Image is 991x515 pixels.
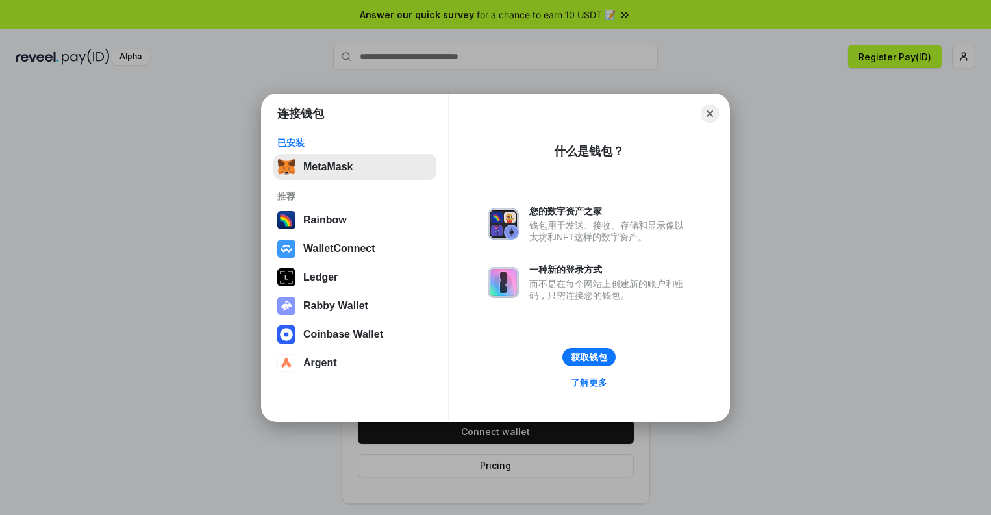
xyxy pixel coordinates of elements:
div: 您的数字资产之家 [529,205,690,217]
button: Rainbow [273,207,436,233]
img: svg+xml,%3Csvg%20xmlns%3D%22http%3A%2F%2Fwww.w3.org%2F2000%2Fsvg%22%20fill%3D%22none%22%20viewBox... [488,208,519,240]
div: 推荐 [277,190,433,202]
div: 什么是钱包？ [554,144,624,159]
div: Ledger [303,271,338,283]
div: 而不是在每个网站上创建新的账户和密码，只需连接您的钱包。 [529,278,690,301]
a: 了解更多 [563,374,615,391]
div: 一种新的登录方式 [529,264,690,275]
div: 钱包用于发送、接收、存储和显示像以太坊和NFT这样的数字资产。 [529,220,690,243]
button: Close [701,105,719,123]
img: svg+xml,%3Csvg%20width%3D%22120%22%20height%3D%22120%22%20viewBox%3D%220%200%20120%20120%22%20fil... [277,211,295,229]
button: WalletConnect [273,236,436,262]
img: svg+xml,%3Csvg%20xmlns%3D%22http%3A%2F%2Fwww.w3.org%2F2000%2Fsvg%22%20width%3D%2228%22%20height%3... [277,268,295,286]
button: Ledger [273,264,436,290]
h1: 连接钱包 [277,106,324,121]
div: MetaMask [303,161,353,173]
img: svg+xml,%3Csvg%20fill%3D%22none%22%20height%3D%2233%22%20viewBox%3D%220%200%2035%2033%22%20width%... [277,158,295,176]
img: svg+xml,%3Csvg%20width%3D%2228%22%20height%3D%2228%22%20viewBox%3D%220%200%2028%2028%22%20fill%3D... [277,325,295,344]
div: Rainbow [303,214,347,226]
div: 已安装 [277,137,433,149]
div: 了解更多 [571,377,607,388]
div: Rabby Wallet [303,300,368,312]
button: 获取钱包 [562,348,616,366]
button: Argent [273,350,436,376]
button: Coinbase Wallet [273,321,436,347]
button: MetaMask [273,154,436,180]
img: svg+xml,%3Csvg%20xmlns%3D%22http%3A%2F%2Fwww.w3.org%2F2000%2Fsvg%22%20fill%3D%22none%22%20viewBox... [488,267,519,298]
div: Argent [303,357,337,369]
img: svg+xml,%3Csvg%20width%3D%2228%22%20height%3D%2228%22%20viewBox%3D%220%200%2028%2028%22%20fill%3D... [277,240,295,258]
img: svg+xml,%3Csvg%20xmlns%3D%22http%3A%2F%2Fwww.w3.org%2F2000%2Fsvg%22%20fill%3D%22none%22%20viewBox... [277,297,295,315]
div: WalletConnect [303,243,375,255]
div: Coinbase Wallet [303,329,383,340]
div: 获取钱包 [571,351,607,363]
img: svg+xml,%3Csvg%20width%3D%2228%22%20height%3D%2228%22%20viewBox%3D%220%200%2028%2028%22%20fill%3D... [277,354,295,372]
button: Rabby Wallet [273,293,436,319]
